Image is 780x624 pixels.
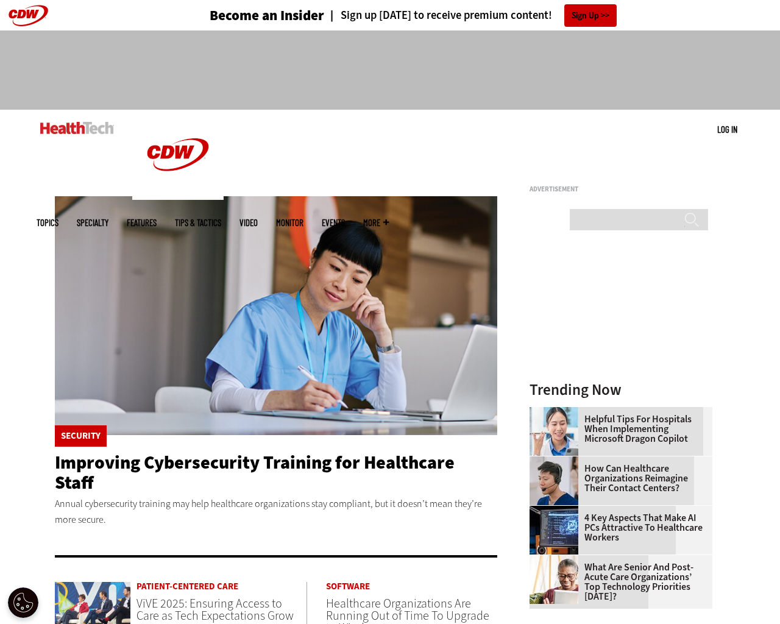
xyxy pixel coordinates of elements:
[530,555,584,565] a: Older person using tablet
[61,431,101,441] a: Security
[322,218,345,227] a: Events
[717,123,737,136] div: User menu
[530,506,584,516] a: Desktop monitor with brain AI concept
[530,407,584,417] a: Doctor using phone to dictate to tablet
[239,218,258,227] a: Video
[717,124,737,135] a: Log in
[530,382,712,397] h3: Trending Now
[363,218,389,227] span: More
[564,4,617,27] a: Sign Up
[530,513,705,542] a: 4 Key Aspects That Make AI PCs Attractive to Healthcare Workers
[136,595,294,624] a: ViVE 2025: Ensuring Access to Care as Tech Expectations Grow
[40,122,114,134] img: Home
[168,43,612,97] iframe: advertisement
[37,218,58,227] span: Topics
[55,450,455,495] a: Improving Cybersecurity Training for Healthcare Staff
[8,587,38,618] div: Cookie Settings
[276,218,303,227] a: MonITor
[164,9,324,23] a: Become an Insider
[530,464,705,493] a: How Can Healthcare Organizations Reimagine Their Contact Centers?
[175,218,221,227] a: Tips & Tactics
[77,218,108,227] span: Specialty
[530,506,578,555] img: Desktop monitor with brain AI concept
[324,10,552,21] a: Sign up [DATE] to receive premium content!
[530,456,584,466] a: Healthcare contact center
[127,218,157,227] a: Features
[530,414,705,444] a: Helpful Tips for Hospitals When Implementing Microsoft Dragon Copilot
[530,197,712,350] iframe: advertisement
[530,555,578,604] img: Older person using tablet
[8,587,38,618] button: Open Preferences
[132,110,224,200] img: Home
[132,190,224,203] a: CDW
[530,456,578,505] img: Healthcare contact center
[210,9,324,23] h3: Become an Insider
[326,582,497,591] a: Software
[530,407,578,456] img: Doctor using phone to dictate to tablet
[530,562,705,601] a: What Are Senior and Post-Acute Care Organizations’ Top Technology Priorities [DATE]?
[55,196,497,435] img: nurse studying on computer
[136,582,307,591] a: Patient-Centered Care
[55,496,497,527] p: Annual cybersecurity training may help healthcare organizations stay compliant, but it doesn’t me...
